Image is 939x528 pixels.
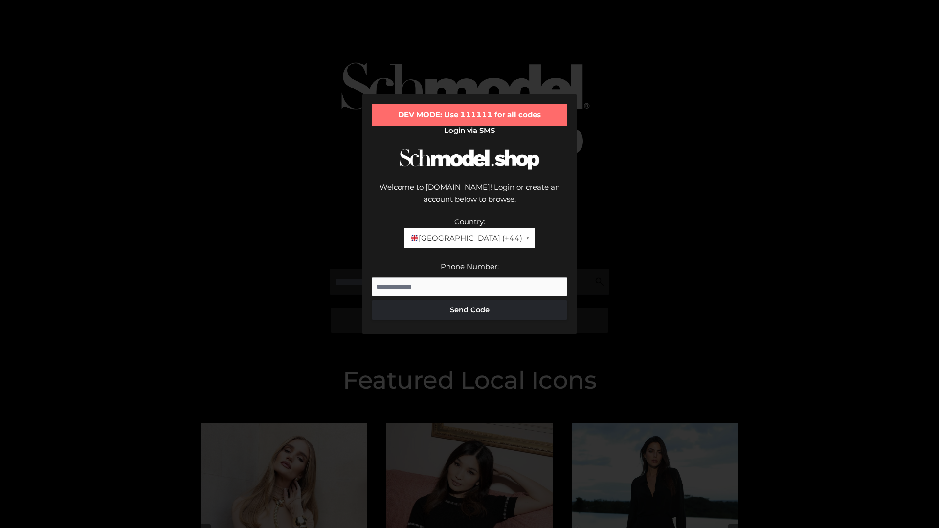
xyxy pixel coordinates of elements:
span: [GEOGRAPHIC_DATA] (+44) [410,232,522,244]
img: 🇬🇧 [411,234,418,242]
label: Country: [454,217,485,226]
div: DEV MODE: Use 111111 for all codes [372,104,567,126]
button: Send Code [372,300,567,320]
label: Phone Number: [441,262,499,271]
h2: Login via SMS [372,126,567,135]
img: Schmodel Logo [396,140,543,178]
div: Welcome to [DOMAIN_NAME]! Login or create an account below to browse. [372,181,567,216]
